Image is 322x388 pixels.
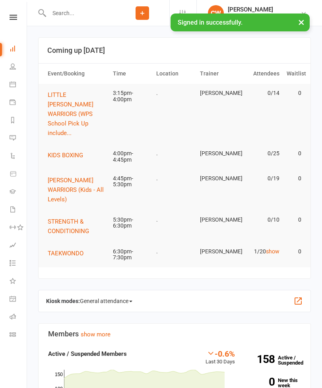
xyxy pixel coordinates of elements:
[153,64,196,84] th: Location
[48,330,301,338] h3: Members
[10,76,27,94] a: Calendar
[208,5,224,21] div: CW
[81,331,111,338] a: show more
[10,237,27,255] a: Assessments
[10,166,27,183] a: Product Sales
[196,84,240,102] td: [PERSON_NAME]
[240,210,283,229] td: 0/10
[109,210,153,236] td: 5:30pm-6:30pm
[196,242,240,261] td: [PERSON_NAME]
[240,242,283,261] td: 1/20
[153,169,196,188] td: .
[240,84,283,102] td: 0/14
[10,41,27,58] a: Dashboard
[46,298,80,304] strong: Kiosk modes:
[294,14,308,31] button: ×
[10,94,27,112] a: Payments
[10,326,27,344] a: Class kiosk mode
[283,169,305,188] td: 0
[283,242,305,261] td: 0
[153,210,196,229] td: .
[44,64,109,84] th: Event/Booking
[196,210,240,229] td: [PERSON_NAME]
[153,144,196,163] td: .
[48,250,83,257] span: TAEKWONDO
[10,291,27,309] a: General attendance kiosk mode
[247,378,301,388] a: 0New this week
[178,19,242,26] span: Signed in successfully.
[48,152,83,159] span: KIDS BOXING
[10,112,27,130] a: Reports
[10,309,27,326] a: Roll call kiosk mode
[153,242,196,261] td: .
[48,217,106,236] button: STRENGTH & CONDITIONING
[240,169,283,188] td: 0/19
[228,6,301,13] div: [PERSON_NAME]
[206,349,235,358] div: -0.6%
[228,13,301,20] div: [PERSON_NAME] Martial Arts
[47,8,115,19] input: Search...
[240,64,283,84] th: Attendees
[109,64,153,84] th: Time
[48,350,127,357] strong: Active / Suspended Members
[10,273,27,291] a: What's New
[48,91,93,137] span: LITTLE [PERSON_NAME] WARRIORS (WPS School Pick Up include...
[283,210,305,229] td: 0
[109,169,153,194] td: 4:45pm-5:30pm
[196,64,240,84] th: Trainer
[196,144,240,163] td: [PERSON_NAME]
[240,144,283,163] td: 0/25
[283,144,305,163] td: 0
[153,84,196,102] td: .
[109,144,153,169] td: 4:00pm-4:45pm
[109,242,153,267] td: 6:30pm-7:30pm
[109,84,153,109] td: 3:15pm-4:00pm
[283,64,305,84] th: Waitlist
[48,218,89,235] span: STRENGTH & CONDITIONING
[243,349,307,371] a: 158Active / Suspended
[247,376,275,387] strong: 0
[283,84,305,102] td: 0
[48,151,89,160] button: KIDS BOXING
[196,169,240,188] td: [PERSON_NAME]
[48,90,106,138] button: LITTLE [PERSON_NAME] WARRIORS (WPS School Pick Up include...
[206,349,235,366] div: Last 30 Days
[48,249,89,258] button: TAEKWONDO
[47,46,302,54] h3: Coming up [DATE]
[247,354,275,365] strong: 158
[80,295,132,307] span: General attendance
[48,177,104,203] span: [PERSON_NAME] WARRIORS (Kids - All Levels)
[48,176,106,204] button: [PERSON_NAME] WARRIORS (Kids - All Levels)
[266,248,279,255] a: show
[10,58,27,76] a: People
